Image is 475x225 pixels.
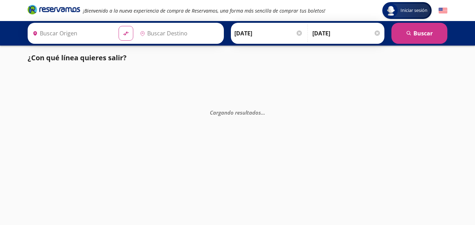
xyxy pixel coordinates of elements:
[28,4,80,15] i: Brand Logo
[261,109,262,116] span: .
[28,4,80,17] a: Brand Logo
[262,109,264,116] span: .
[137,25,220,42] input: Buscar Destino
[210,109,265,116] em: Cargando resultados
[312,25,381,42] input: Opcional
[234,25,303,42] input: Elegir Fecha
[398,7,430,14] span: Iniciar sesión
[83,7,325,14] em: ¡Bienvenido a la nueva experiencia de compra de Reservamos, una forma más sencilla de comprar tus...
[28,53,127,63] p: ¿Con qué línea quieres salir?
[439,6,447,15] button: English
[30,25,113,42] input: Buscar Origen
[264,109,265,116] span: .
[391,23,447,44] button: Buscar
